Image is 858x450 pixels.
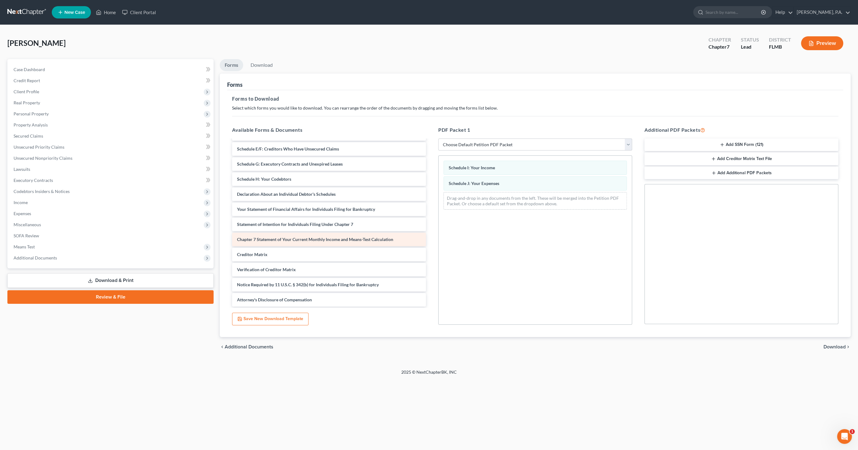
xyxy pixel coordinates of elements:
span: 7 [727,44,729,50]
input: Search by name... [705,6,762,18]
span: Client Profile [14,89,39,94]
a: Home [93,7,119,18]
h5: Available Forms & Documents [232,126,426,134]
div: Chapter [709,36,731,43]
h5: Forms to Download [232,95,838,102]
iframe: Intercom live chat [837,429,852,444]
a: Property Analysis [9,119,214,131]
span: Credit Report [14,78,40,83]
a: Secured Claims [9,131,214,142]
span: Codebtors Insiders & Notices [14,189,70,194]
a: Client Portal [119,7,159,18]
button: Download chevron_right [823,344,851,349]
button: Add Additional PDF Packets [644,167,838,179]
span: Means Test [14,244,35,249]
a: Credit Report [9,75,214,86]
span: Schedule G: Executory Contracts and Unexpired Leases [237,161,343,167]
a: [PERSON_NAME], P.A. [794,7,850,18]
span: Notice Required by 11 U.S.C. § 342(b) for Individuals Filing for Bankruptcy [237,282,379,287]
span: Attorney's Disclosure of Compensation [237,297,312,302]
span: 1 [850,429,855,434]
a: chevron_left Additional Documents [220,344,273,349]
span: Case Dashboard [14,67,45,72]
div: District [769,36,791,43]
div: 2025 © NextChapterBK, INC [253,369,605,380]
span: Schedule E/F: Creditors Who Have Unsecured Claims [237,146,339,151]
h5: Additional PDF Packets [644,126,838,134]
a: Download [246,59,278,71]
span: Your Statement of Financial Affairs for Individuals Filing for Bankruptcy [237,207,375,212]
span: Lawsuits [14,167,30,172]
div: Status [741,36,759,43]
span: Verification of Creditor Matrix [237,267,296,272]
span: Download [823,344,846,349]
div: Forms [227,81,243,88]
span: Expenses [14,211,31,216]
span: SOFA Review [14,233,39,238]
div: Chapter [709,43,731,50]
button: Preview [801,36,843,50]
a: Case Dashboard [9,64,214,75]
span: Statement of Intention for Individuals Filing Under Chapter 7 [237,222,353,227]
span: Schedule I: Your Income [449,165,495,170]
div: Drag-and-drop in any documents from the left. These will be merged into the Petition PDF Packet. ... [443,192,627,210]
a: Help [772,7,793,18]
a: SOFA Review [9,230,214,241]
button: Save New Download Template [232,313,308,326]
span: Property Analysis [14,122,48,127]
a: Forms [220,59,243,71]
span: Personal Property [14,111,49,116]
a: Unsecured Nonpriority Claims [9,153,214,164]
div: FLMB [769,43,791,50]
a: Lawsuits [9,164,214,175]
i: chevron_left [220,344,225,349]
span: Chapter 7 Statement of Your Current Monthly Income and Means-Test Calculation [237,237,393,242]
i: chevron_right [846,344,851,349]
span: Declaration About an Individual Debtor's Schedules [237,191,336,197]
button: Add SSN Form (121) [644,139,838,151]
h5: PDF Packet 1 [438,126,632,134]
span: [PERSON_NAME] [7,38,66,47]
span: Schedule H: Your Codebtors [237,176,291,182]
span: Unsecured Nonpriority Claims [14,155,72,161]
span: Additional Documents [225,344,273,349]
span: Income [14,200,28,205]
span: Miscellaneous [14,222,41,227]
span: Unsecured Priority Claims [14,144,64,150]
p: Select which forms you would like to download. You can rearrange the order of the documents by dr... [232,105,838,111]
span: Creditor Matrix [237,252,268,257]
div: Lead [741,43,759,50]
button: Add Creditor Matrix Text File [644,152,838,165]
span: Schedule J: Your Expenses [449,181,499,186]
span: Additional Documents [14,255,57,260]
a: Download & Print [7,273,214,288]
a: Executory Contracts [9,175,214,186]
span: Executory Contracts [14,178,53,183]
span: Real Property [14,100,40,105]
span: New Case [64,10,85,15]
a: Review & File [7,290,214,304]
a: Unsecured Priority Claims [9,142,214,153]
span: Secured Claims [14,133,43,139]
